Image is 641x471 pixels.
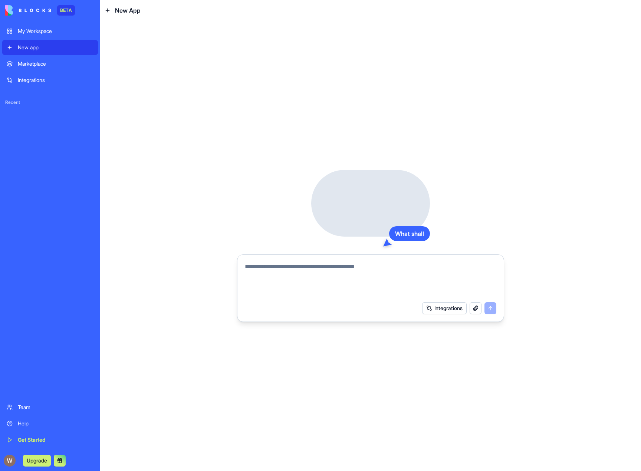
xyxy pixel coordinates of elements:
img: ACg8ocJ6kj_wgGJSYm9VtaC7o__rI_Dta_Rlduz_nnJixtpLo2JIaQ=s96-c [4,455,16,467]
a: BETA [5,5,75,16]
span: Recent [2,99,98,105]
span: New App [115,6,141,15]
img: logo [5,5,51,16]
div: Team [18,404,93,411]
div: Integrations [18,76,93,84]
button: Upgrade [23,455,51,467]
a: New app [2,40,98,55]
a: Upgrade [23,457,51,464]
button: Integrations [422,302,467,314]
div: Get Started [18,436,93,444]
a: Team [2,400,98,415]
a: Marketplace [2,56,98,71]
div: My Workspace [18,27,93,35]
div: Marketplace [18,60,93,67]
a: Help [2,416,98,431]
a: My Workspace [2,24,98,39]
a: Integrations [2,73,98,88]
div: BETA [57,5,75,16]
a: Get Started [2,432,98,447]
div: What shall [389,226,430,241]
div: Help [18,420,93,427]
div: New app [18,44,93,51]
